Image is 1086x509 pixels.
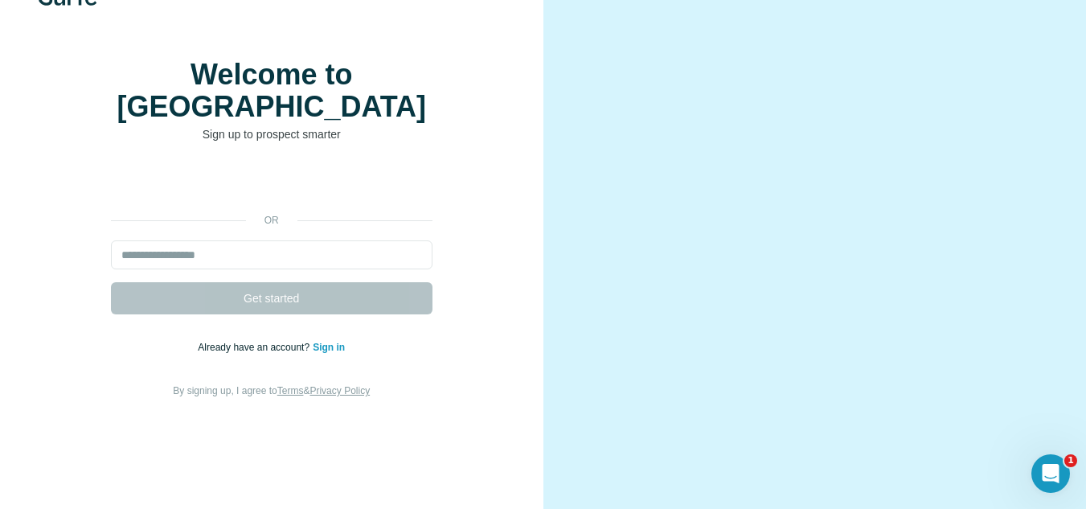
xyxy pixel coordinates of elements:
[246,213,297,228] p: or
[173,385,370,396] span: By signing up, I agree to &
[309,385,370,396] a: Privacy Policy
[103,166,441,202] iframe: Sign in with Google Button
[111,126,432,142] p: Sign up to prospect smarter
[1031,454,1070,493] iframe: Intercom live chat
[111,59,432,123] h1: Welcome to [GEOGRAPHIC_DATA]
[313,342,345,353] a: Sign in
[277,385,304,396] a: Terms
[1064,454,1077,467] span: 1
[198,342,313,353] span: Already have an account?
